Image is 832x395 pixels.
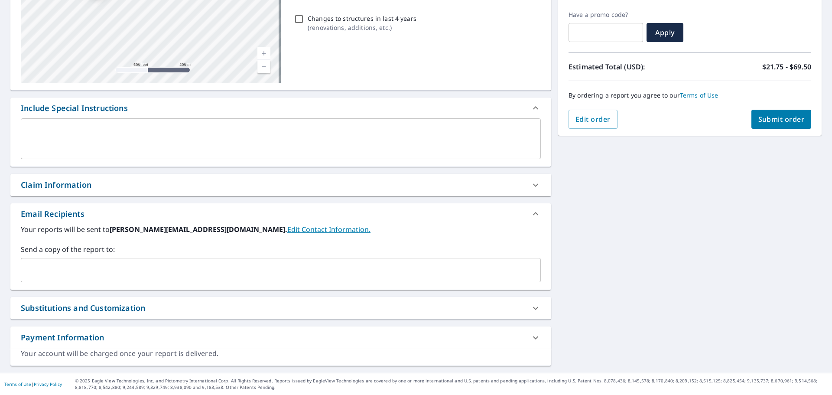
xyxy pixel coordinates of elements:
[257,60,270,73] a: Current Level 16, Zoom Out
[680,91,718,99] a: Terms of Use
[21,244,541,255] label: Send a copy of the report to:
[21,102,128,114] div: Include Special Instructions
[21,332,104,343] div: Payment Information
[575,114,611,124] span: Edit order
[10,98,551,118] div: Include Special Instructions
[653,28,676,37] span: Apply
[21,224,541,235] label: Your reports will be sent to
[758,114,805,124] span: Submit order
[75,378,828,391] p: © 2025 Eagle View Technologies, Inc. and Pictometry International Corp. All Rights Reserved. Repo...
[34,381,62,387] a: Privacy Policy
[308,23,416,32] p: ( renovations, additions, etc. )
[110,225,287,234] b: [PERSON_NAME][EMAIL_ADDRESS][DOMAIN_NAME].
[647,23,683,42] button: Apply
[569,11,643,19] label: Have a promo code?
[21,208,84,220] div: Email Recipients
[4,382,62,387] p: |
[10,297,551,319] div: Substitutions and Customization
[21,302,145,314] div: Substitutions and Customization
[257,47,270,60] a: Current Level 16, Zoom In
[10,174,551,196] div: Claim Information
[308,14,416,23] p: Changes to structures in last 4 years
[569,62,690,72] p: Estimated Total (USD):
[4,381,31,387] a: Terms of Use
[762,62,811,72] p: $21.75 - $69.50
[10,326,551,349] div: Payment Information
[21,179,91,191] div: Claim Information
[10,203,551,224] div: Email Recipients
[569,110,617,129] button: Edit order
[569,91,811,99] p: By ordering a report you agree to our
[751,110,812,129] button: Submit order
[21,349,541,359] div: Your account will be charged once your report is delivered.
[287,225,370,234] a: EditContactInfo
